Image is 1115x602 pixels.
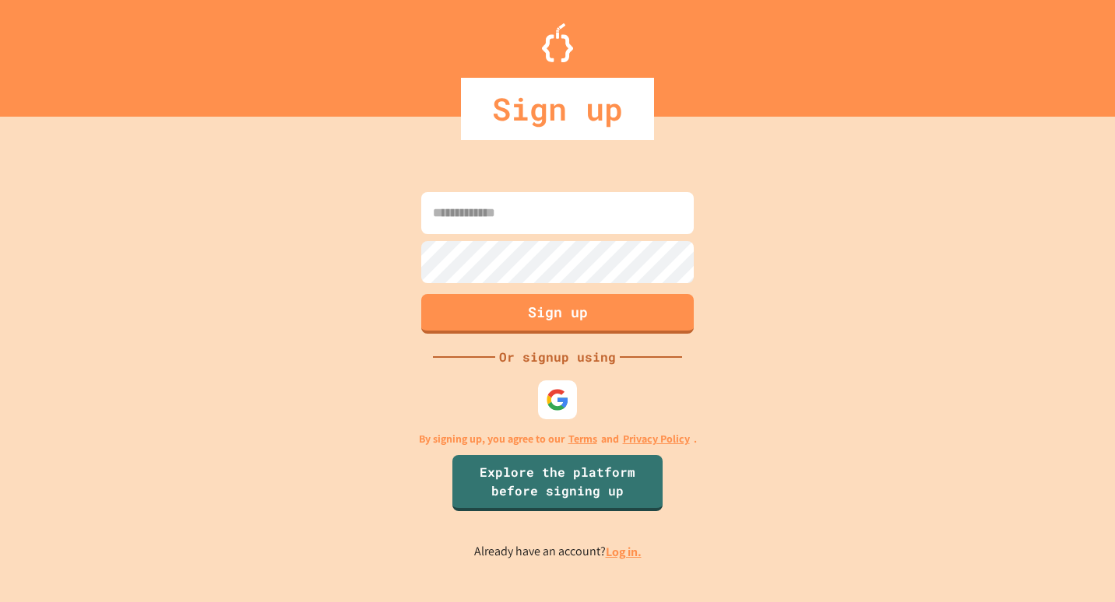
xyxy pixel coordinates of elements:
[452,455,663,511] a: Explore the platform before signing up
[606,544,642,560] a: Log in.
[495,348,620,366] div: Or signup using
[421,294,694,334] button: Sign up
[623,431,690,447] a: Privacy Policy
[542,23,573,62] img: Logo.svg
[546,388,569,411] img: google-icon.svg
[461,78,654,140] div: Sign up
[419,431,697,447] p: By signing up, you agree to our and .
[568,431,597,447] a: Terms
[474,542,642,562] p: Already have an account?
